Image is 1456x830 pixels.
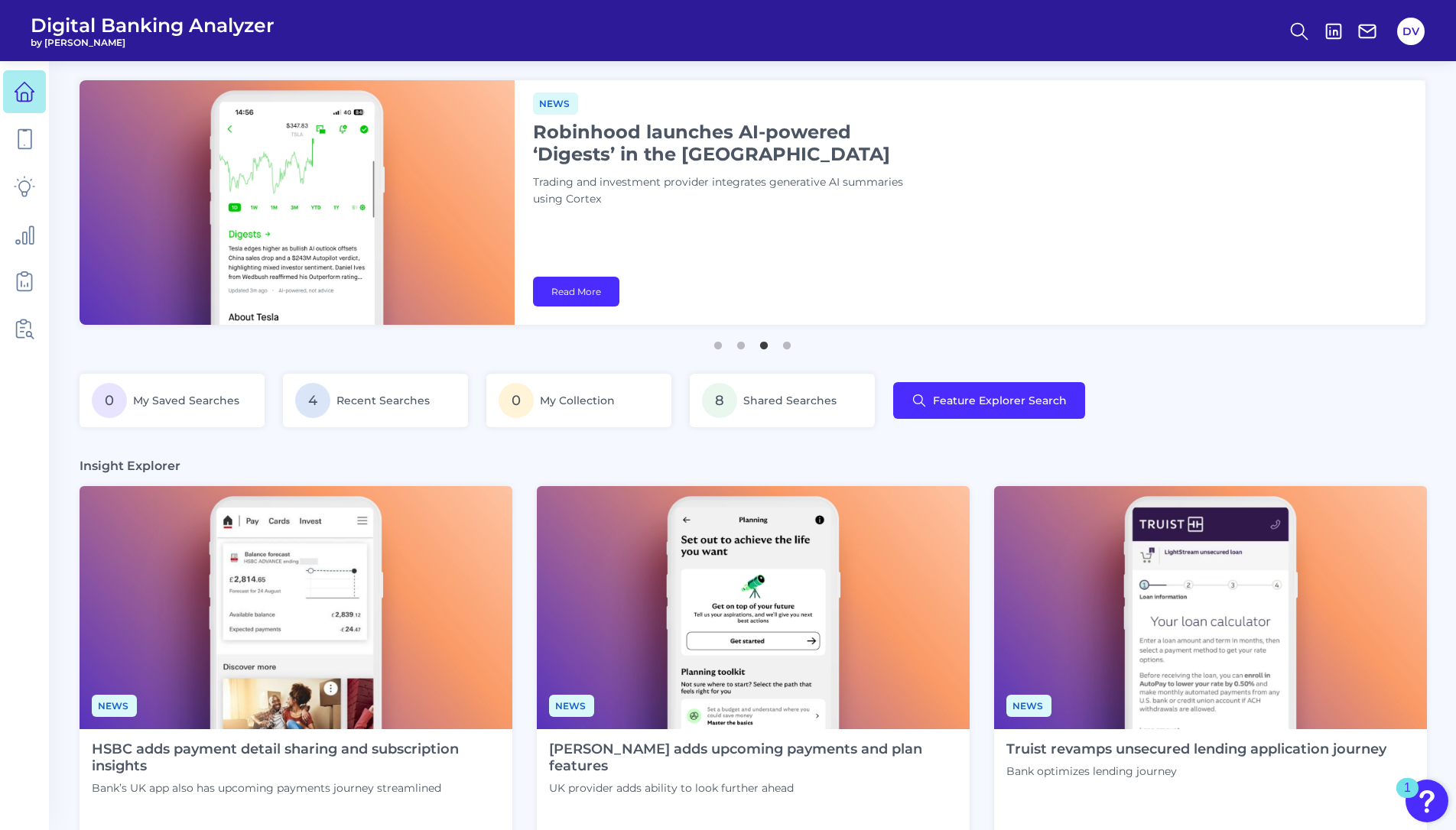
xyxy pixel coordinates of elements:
[92,741,500,774] h4: HSBC adds payment detail sharing and subscription insights
[893,382,1085,419] button: Feature Explorer Search
[295,383,330,418] span: 4
[533,174,915,208] p: Trading and investment provider integrates generative AI summaries using Cortex
[80,486,512,729] img: News - Phone.png
[756,334,772,349] button: 3
[549,741,957,774] h4: [PERSON_NAME] adds upcoming payments and plan features
[1406,780,1448,822] button: Open Resource Center, 1 new notification
[80,374,265,427] a: 0My Saved Searches
[1006,695,1051,717] span: News
[1006,741,1386,758] h4: Truist revamps unsecured lending application journey
[283,374,468,427] a: 4Recent Searches
[92,698,137,712] a: News
[533,92,578,115] span: News
[540,394,615,407] span: My Collection
[533,121,915,165] h1: Robinhood launches AI-powered ‘Digests’ in the [GEOGRAPHIC_DATA]
[1006,764,1386,778] p: Bank optimizes lending journey
[549,781,957,795] p: UK provider adds ability to look further ahead
[733,334,749,349] button: 2
[994,486,1427,729] img: News - Phone (3).png
[92,695,137,717] span: News
[549,695,594,717] span: News
[31,14,275,37] span: Digital Banking Analyzer
[779,334,795,349] button: 4
[92,383,127,418] span: 0
[549,698,594,712] a: News
[537,486,970,729] img: News - Phone (4).png
[486,374,671,427] a: 0My Collection
[1397,18,1425,45] button: DV
[499,383,534,418] span: 0
[336,394,430,407] span: Recent Searches
[1404,788,1411,808] div: 1
[743,394,837,407] span: Shared Searches
[80,80,515,325] img: bannerImg
[31,37,275,48] span: by [PERSON_NAME]
[933,394,1067,407] span: Feature Explorer Search
[1006,698,1051,712] a: News
[533,277,619,306] a: Read More
[80,458,180,474] h3: Insight Explorer
[92,781,500,795] p: Bank’s UK app also has upcoming payments journey streamlined
[533,96,578,110] a: News
[133,394,239,407] span: My Saved Searches
[690,374,875,427] a: 8Shared Searches
[702,383,737,418] span: 8
[710,334,726,349] button: 1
